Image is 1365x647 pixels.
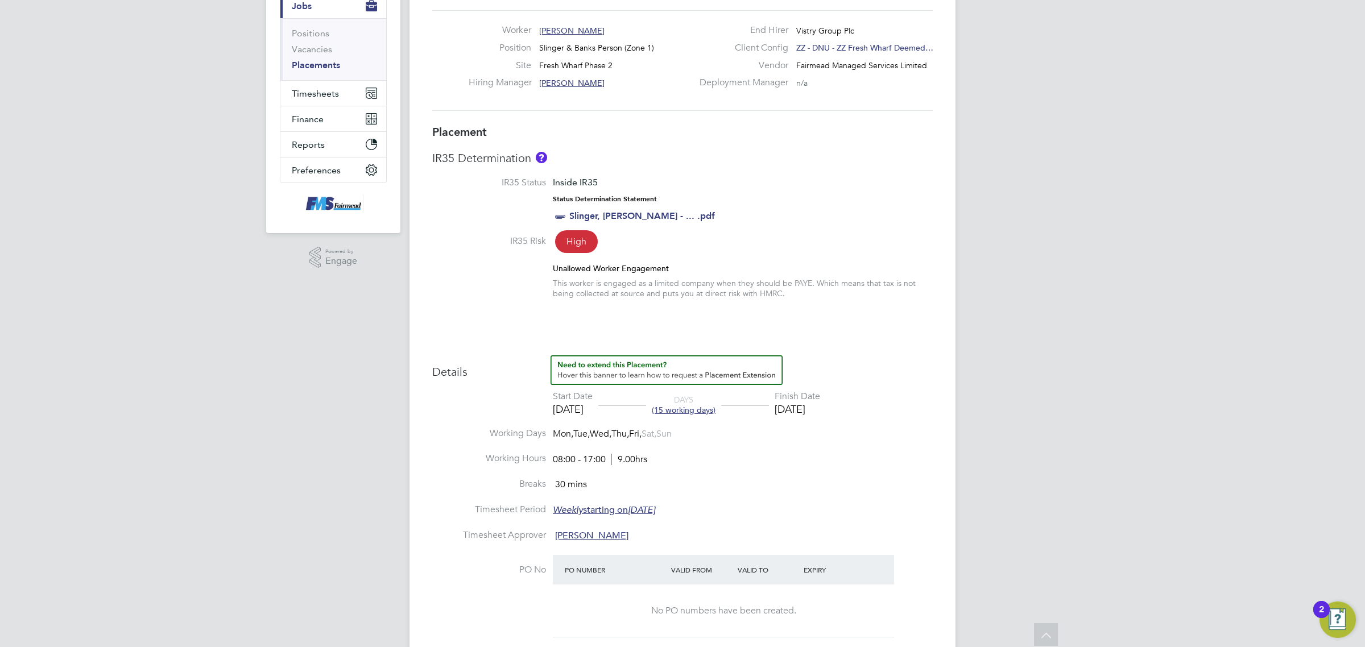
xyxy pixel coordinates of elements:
label: Working Hours [432,453,546,464]
span: Finance [292,114,324,125]
b: Placement [432,125,487,139]
span: (15 working days) [652,405,715,415]
label: End Hirer [693,24,788,36]
h3: IR35 Determination [432,151,933,165]
a: Positions [292,28,329,39]
label: IR35 Status [432,177,546,189]
button: Reports [280,132,386,157]
label: Vendor [693,60,788,72]
div: Start Date [553,391,593,403]
span: ZZ - DNU - ZZ Fresh Wharf Deemed… [796,43,933,53]
label: Client Config [693,42,788,54]
button: Preferences [280,157,386,183]
span: Sat, [642,428,656,439]
div: PO Number [562,559,668,580]
div: Valid From [668,559,735,580]
div: [DATE] [775,403,820,416]
em: [DATE] [628,504,655,516]
button: About IR35 [536,152,547,163]
label: Deployment Manager [693,77,788,89]
span: Slinger & Banks Person (Zone 1) [539,43,654,53]
span: Sun [656,428,672,439]
div: This worker is engaged as a limited company when they should be PAYE. Which means that tax is not... [553,278,933,298]
span: [PERSON_NAME] [539,26,605,36]
a: Go to home page [280,194,387,213]
span: n/a [796,78,808,88]
span: High [555,230,598,253]
span: Wed, [590,428,611,439]
a: Slinger, [PERSON_NAME] - ... .pdf [569,210,715,221]
div: No PO numbers have been created. [564,605,883,617]
button: How to extend a Placement? [551,355,783,385]
label: Hiring Manager [469,77,531,89]
span: Jobs [292,1,312,11]
span: Fri, [629,428,642,439]
label: Timesheet Approver [432,529,546,541]
label: IR35 Risk [432,235,546,247]
div: Expiry [801,559,867,580]
h3: Details [432,355,933,379]
div: Valid To [735,559,801,580]
label: Position [469,42,531,54]
label: Worker [469,24,531,36]
label: Timesheet Period [432,504,546,516]
label: Site [469,60,531,72]
label: PO No [432,564,546,576]
span: Fresh Wharf Phase 2 [539,60,613,70]
span: Powered by [325,247,357,256]
button: Finance [280,106,386,131]
span: Tue, [573,428,590,439]
a: Placements [292,60,340,70]
div: Finish Date [775,391,820,403]
span: Reports [292,139,325,150]
a: Powered byEngage [309,247,358,268]
img: f-mead-logo-retina.png [303,194,363,213]
span: [PERSON_NAME] [555,530,628,541]
span: Thu, [611,428,629,439]
a: Vacancies [292,44,332,55]
em: Weekly [553,504,583,516]
span: starting on [553,504,655,516]
span: [PERSON_NAME] [539,78,605,88]
span: Preferences [292,165,341,176]
div: 2 [1319,609,1324,624]
div: Jobs [280,18,386,80]
button: Open Resource Center, 2 new notifications [1319,602,1356,638]
label: Breaks [432,478,546,490]
div: DAYS [646,395,721,415]
strong: Status Determination Statement [553,195,657,203]
div: 08:00 - 17:00 [553,454,647,466]
span: 9.00hrs [611,454,647,465]
span: 30 mins [555,479,587,490]
div: Unallowed Worker Engagement [553,263,933,273]
div: [DATE] [553,403,593,416]
button: Timesheets [280,81,386,106]
span: Timesheets [292,88,339,99]
span: Inside IR35 [553,177,598,188]
span: Vistry Group Plc [796,26,854,36]
span: Mon, [553,428,573,439]
label: Working Days [432,428,546,439]
span: Fairmead Managed Services Limited [796,60,927,70]
span: Engage [325,256,357,266]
